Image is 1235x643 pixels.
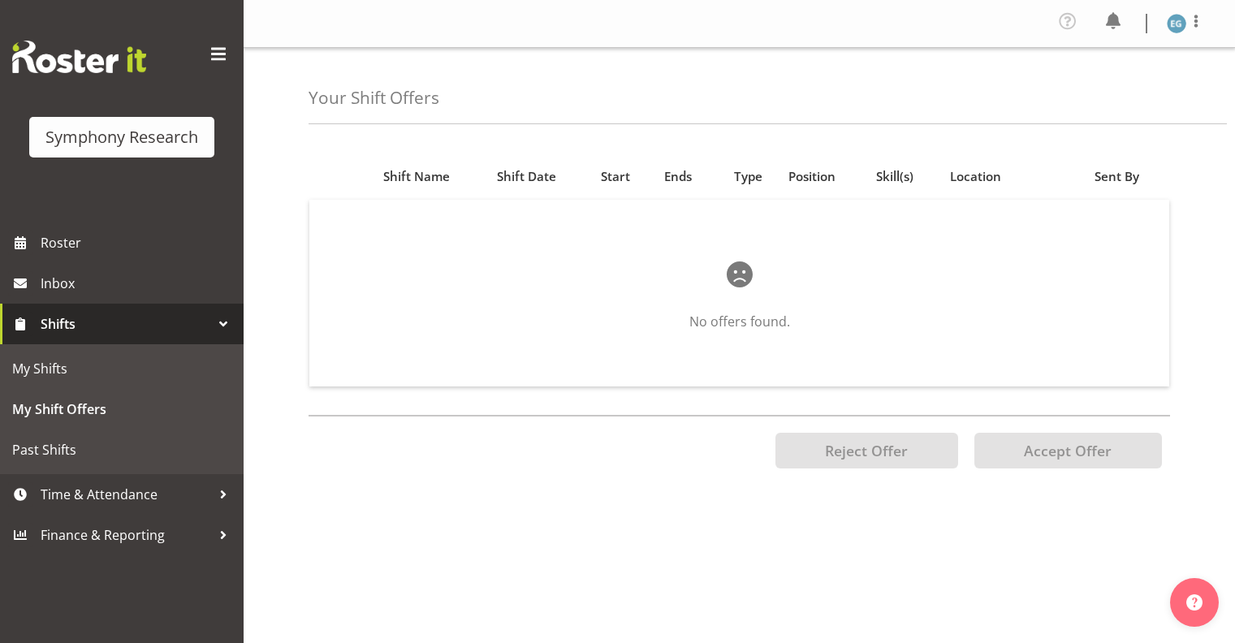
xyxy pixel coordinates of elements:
a: Past Shifts [4,429,240,470]
button: Accept Offer [974,433,1162,468]
img: evelyn-gray1866.jpg [1167,14,1186,33]
div: Start [601,167,646,186]
span: Roster [41,231,235,255]
span: Past Shifts [12,438,231,462]
div: Shift Date [497,167,582,186]
span: My Shifts [12,356,231,381]
span: Accept Offer [1024,441,1112,460]
span: Shifts [41,312,211,336]
a: My Shifts [4,348,240,389]
a: My Shift Offers [4,389,240,429]
div: Shift Name [383,167,478,186]
div: Type [726,167,770,186]
div: Location [950,167,1025,186]
button: Reject Offer [775,433,958,468]
div: Sent By [1095,167,1160,186]
img: Rosterit website logo [12,41,146,73]
div: Symphony Research [45,125,198,149]
div: Skill(s) [876,167,932,186]
span: My Shift Offers [12,397,231,421]
span: Time & Attendance [41,482,211,507]
span: Finance & Reporting [41,523,211,547]
div: Position [788,167,857,186]
p: No offers found. [361,312,1117,331]
div: Ends [664,167,707,186]
span: Reject Offer [825,441,908,460]
span: Inbox [41,271,235,296]
img: help-xxl-2.png [1186,594,1203,611]
h4: Your Shift Offers [309,88,439,107]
